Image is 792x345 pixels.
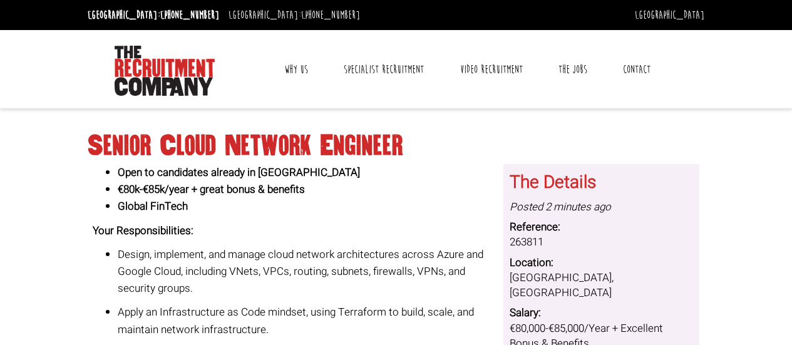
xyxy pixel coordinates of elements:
[88,135,704,157] h1: Senior Cloud Network Engineer
[85,5,222,25] li: [GEOGRAPHIC_DATA]:
[635,8,704,22] a: [GEOGRAPHIC_DATA]
[549,54,597,85] a: The Jobs
[510,173,694,193] h3: The Details
[118,198,188,214] strong: Global FinTech
[160,8,219,22] a: [PHONE_NUMBER]
[510,255,694,270] dt: Location:
[275,54,317,85] a: Why Us
[93,223,193,239] strong: Your Responsibilities:
[115,46,215,96] img: The Recruitment Company
[301,8,360,22] a: [PHONE_NUMBER]
[614,54,660,85] a: Contact
[118,165,360,180] strong: Open to candidates already in [GEOGRAPHIC_DATA]
[334,54,433,85] a: Specialist Recruitment
[118,304,495,337] p: Apply an Infrastructure as Code mindset, using Terraform to build, scale, and maintain network in...
[510,306,694,321] dt: Salary:
[118,246,495,297] p: Design, implement, and manage cloud network architectures across Azure and Google Cloud, includin...
[510,220,694,235] dt: Reference:
[451,54,532,85] a: Video Recruitment
[510,235,694,250] dd: 263811
[118,182,305,197] strong: €80k-€85k/year + great bonus & benefits
[510,199,611,215] i: Posted 2 minutes ago
[225,5,363,25] li: [GEOGRAPHIC_DATA]:
[510,270,694,301] dd: [GEOGRAPHIC_DATA], [GEOGRAPHIC_DATA]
